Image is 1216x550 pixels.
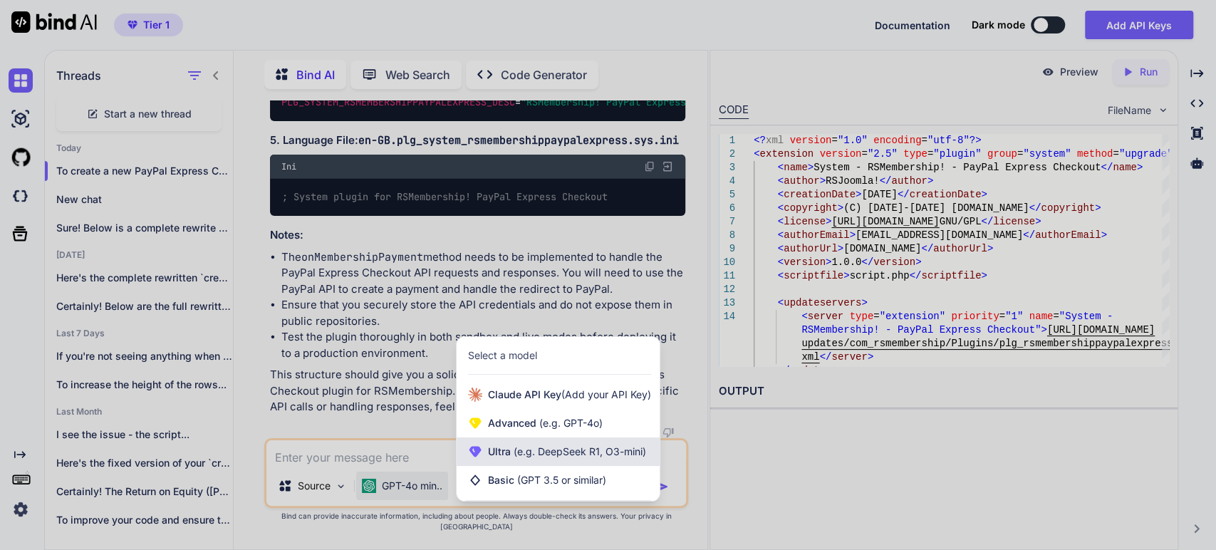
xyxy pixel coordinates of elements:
span: Advanced [488,416,603,430]
span: (e.g. GPT-4o) [536,417,603,429]
span: Claude API Key [488,388,651,402]
span: (e.g. DeepSeek R1, O3-mini) [511,445,646,457]
span: (GPT 3.5 or similar) [517,474,606,486]
div: Select a model [468,348,537,363]
span: Ultra [488,445,646,459]
span: (Add your API Key) [561,388,651,400]
span: Basic [488,473,606,487]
